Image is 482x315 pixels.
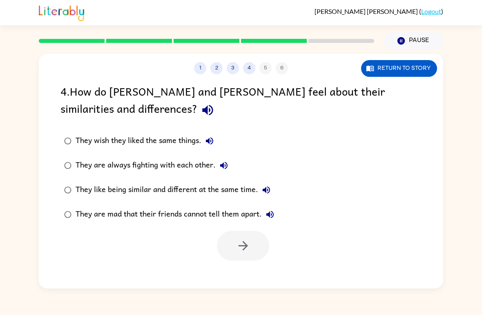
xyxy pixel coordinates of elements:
button: 1 [194,62,206,74]
a: Logout [421,7,441,15]
div: They are mad that their friends cannot tell them apart. [76,206,278,223]
div: They are always fighting with each other. [76,157,232,174]
div: They like being similar and different at the same time. [76,182,274,198]
button: They are mad that their friends cannot tell them apart. [262,206,278,223]
button: 3 [227,62,239,74]
img: Literably [39,3,84,21]
button: They like being similar and different at the same time. [258,182,274,198]
button: Return to story [361,60,437,77]
div: 4 . How do [PERSON_NAME] and [PERSON_NAME] feel about their similarities and differences? [60,83,422,121]
button: 2 [210,62,223,74]
button: They wish they liked the same things. [201,133,218,149]
div: ( ) [315,7,443,15]
span: [PERSON_NAME] [PERSON_NAME] [315,7,419,15]
button: Pause [384,31,443,50]
button: They are always fighting with each other. [216,157,232,174]
button: 4 [243,62,255,74]
div: They wish they liked the same things. [76,133,218,149]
